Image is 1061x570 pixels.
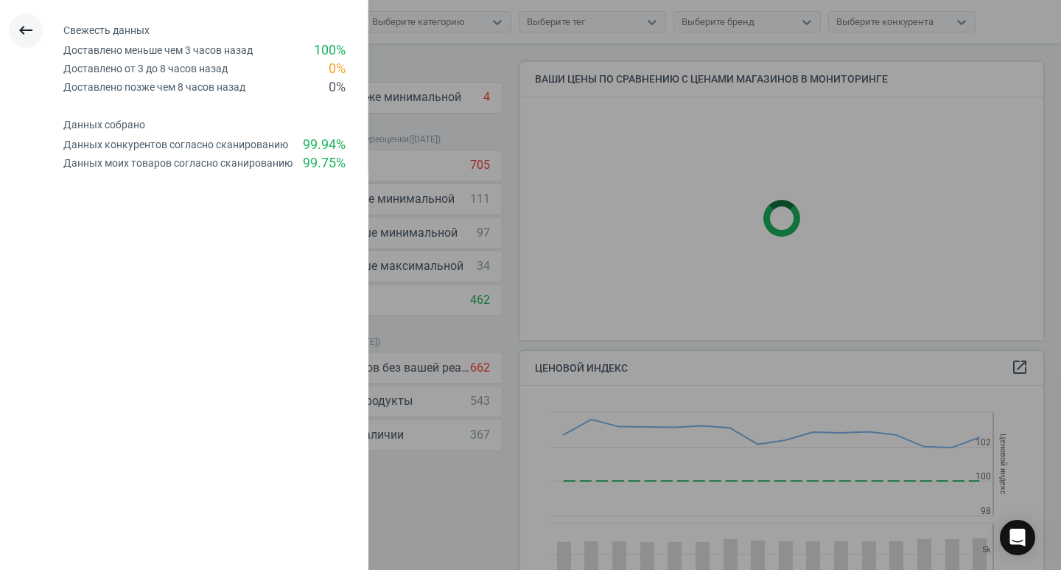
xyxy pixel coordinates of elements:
[63,24,368,37] h4: Свежесть данных
[63,156,293,170] div: Данных моих товаров согласно сканированию
[63,119,368,131] h4: Данных собрано
[63,44,253,58] div: Доставлено меньше чем 3 часов назад
[303,154,346,173] div: 99.75 %
[1000,520,1035,555] div: Open Intercom Messenger
[329,78,346,97] div: 0 %
[63,62,228,76] div: Доставлено от 3 до 8 часов назад
[63,138,288,152] div: Данных конкурентов согласно сканированию
[314,41,346,60] div: 100 %
[303,136,346,154] div: 99.94 %
[9,13,43,48] button: keyboard_backspace
[63,80,245,94] div: Доставлено позже чем 8 часов назад
[17,21,35,39] i: keyboard_backspace
[329,60,346,78] div: 0 %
